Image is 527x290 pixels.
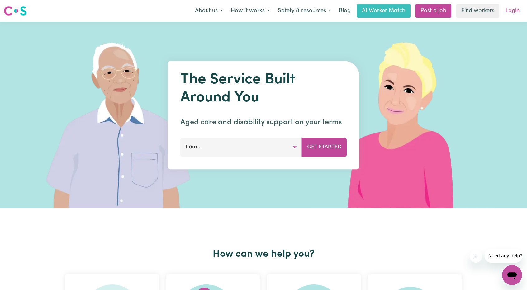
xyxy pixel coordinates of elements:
a: Careseekers logo [4,4,27,18]
button: Get Started [302,138,347,157]
button: Safety & resources [274,4,335,17]
a: Find workers [456,4,499,18]
button: About us [191,4,227,17]
a: Login [502,4,523,18]
a: AI Worker Match [357,4,411,18]
button: How it works [227,4,274,17]
iframe: Close message [470,250,482,263]
iframe: Message from company [485,249,522,263]
p: Aged care and disability support on your terms [180,117,347,128]
iframe: Button to launch messaging window [502,265,522,285]
button: I am... [180,138,302,157]
img: Careseekers logo [4,5,27,16]
span: Need any help? [4,4,38,9]
a: Post a job [415,4,451,18]
h1: The Service Built Around You [180,71,347,107]
a: Blog [335,4,354,18]
h2: How can we help you? [62,248,465,260]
